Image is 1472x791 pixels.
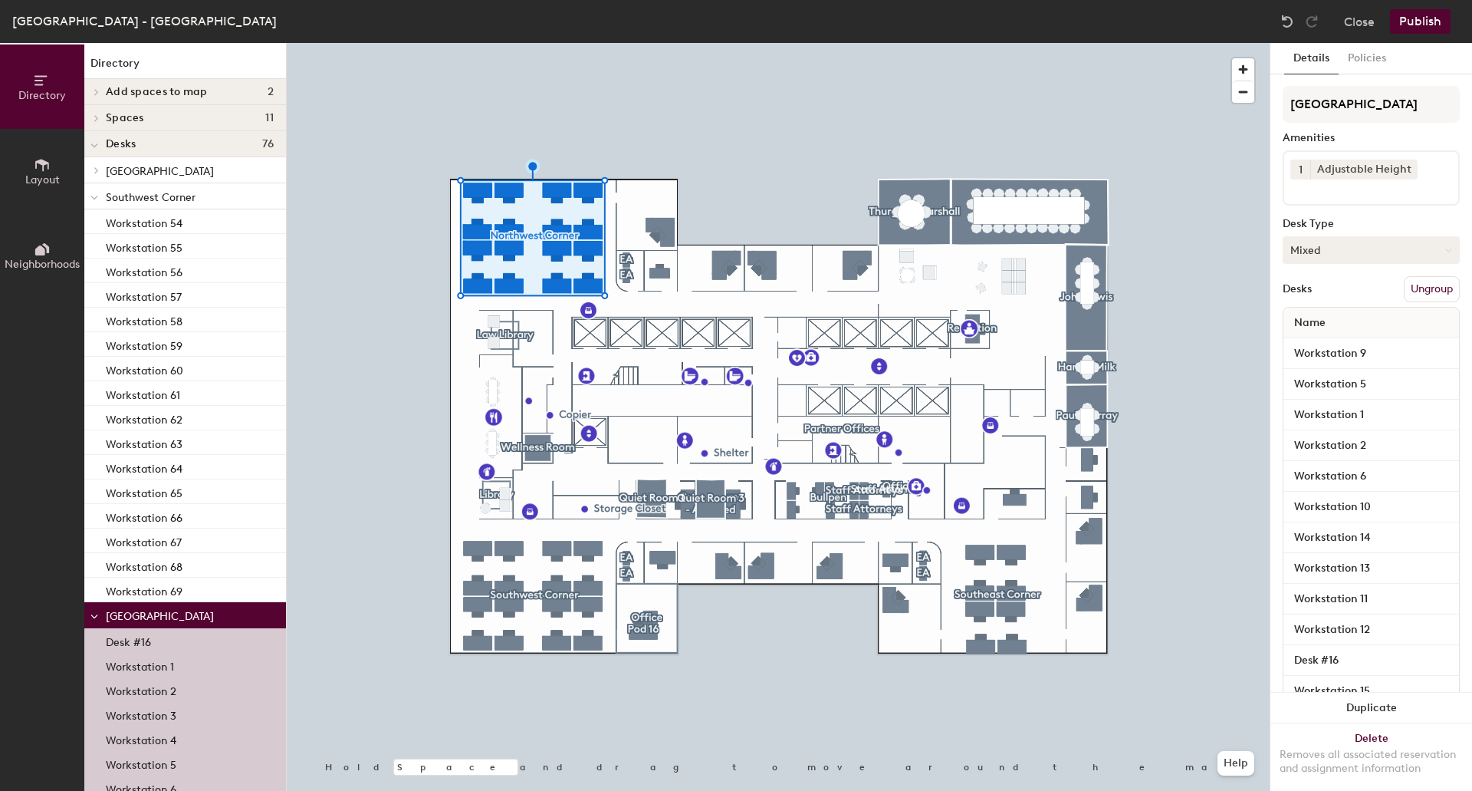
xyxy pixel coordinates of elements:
[106,705,176,723] p: Workstation 3
[1286,435,1456,456] input: Unnamed desk
[1283,132,1460,144] div: Amenities
[106,262,182,279] p: Workstation 56
[1283,283,1312,295] div: Desks
[1290,160,1310,180] button: 1
[1310,160,1418,180] div: Adjustable Height
[25,173,60,186] span: Layout
[106,681,176,698] p: Workstation 2
[1286,650,1456,671] input: Unnamed desk
[5,258,80,271] span: Neighborhoods
[1283,236,1460,264] button: Mixed
[1283,218,1460,230] div: Desk Type
[106,409,182,427] p: Workstation 62
[1270,693,1472,723] button: Duplicate
[106,237,182,255] p: Workstation 55
[106,165,214,178] span: [GEOGRAPHIC_DATA]
[106,191,195,204] span: Southwest Corner
[106,86,208,98] span: Add spaces to map
[106,213,182,230] p: Workstation 54
[262,138,274,150] span: 76
[1299,162,1303,178] span: 1
[106,610,214,623] span: [GEOGRAPHIC_DATA]
[1286,527,1456,549] input: Unnamed desk
[265,112,274,124] span: 11
[1304,14,1319,29] img: Redo
[106,458,182,476] p: Workstation 64
[1286,309,1333,337] span: Name
[1286,681,1456,702] input: Unnamed desk
[1280,748,1463,776] div: Removes all associated reservation and assignment information
[106,360,183,377] p: Workstation 60
[106,384,180,402] p: Workstation 61
[106,311,182,328] p: Workstation 58
[106,286,182,304] p: Workstation 57
[106,532,182,549] p: Workstation 67
[106,581,182,598] p: Workstation 69
[1286,496,1456,518] input: Unnamed desk
[268,86,274,98] span: 2
[106,335,182,353] p: Workstation 59
[106,138,136,150] span: Desks
[1404,276,1460,302] button: Ungroup
[106,656,174,674] p: Workstation 1
[1339,43,1395,74] button: Policies
[106,507,182,525] p: Workstation 66
[106,112,144,124] span: Spaces
[1286,588,1456,610] input: Unnamed desk
[1217,751,1254,776] button: Help
[1286,558,1456,579] input: Unnamed desk
[1286,374,1456,395] input: Unnamed desk
[84,55,286,79] h1: Directory
[1390,9,1451,34] button: Publish
[1270,723,1472,791] button: DeleteRemoves all associated reservation and assignment information
[106,754,176,772] p: Workstation 5
[12,12,277,31] div: [GEOGRAPHIC_DATA] - [GEOGRAPHIC_DATA]
[1286,404,1456,426] input: Unnamed desk
[106,730,176,747] p: Workstation 4
[18,89,66,102] span: Directory
[1280,14,1295,29] img: Undo
[1286,343,1456,364] input: Unnamed desk
[1344,9,1375,34] button: Close
[106,483,182,500] p: Workstation 65
[106,433,182,451] p: Workstation 63
[106,556,182,574] p: Workstation 68
[106,631,151,649] p: Desk #16
[1286,619,1456,641] input: Unnamed desk
[1284,43,1339,74] button: Details
[1286,466,1456,487] input: Unnamed desk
